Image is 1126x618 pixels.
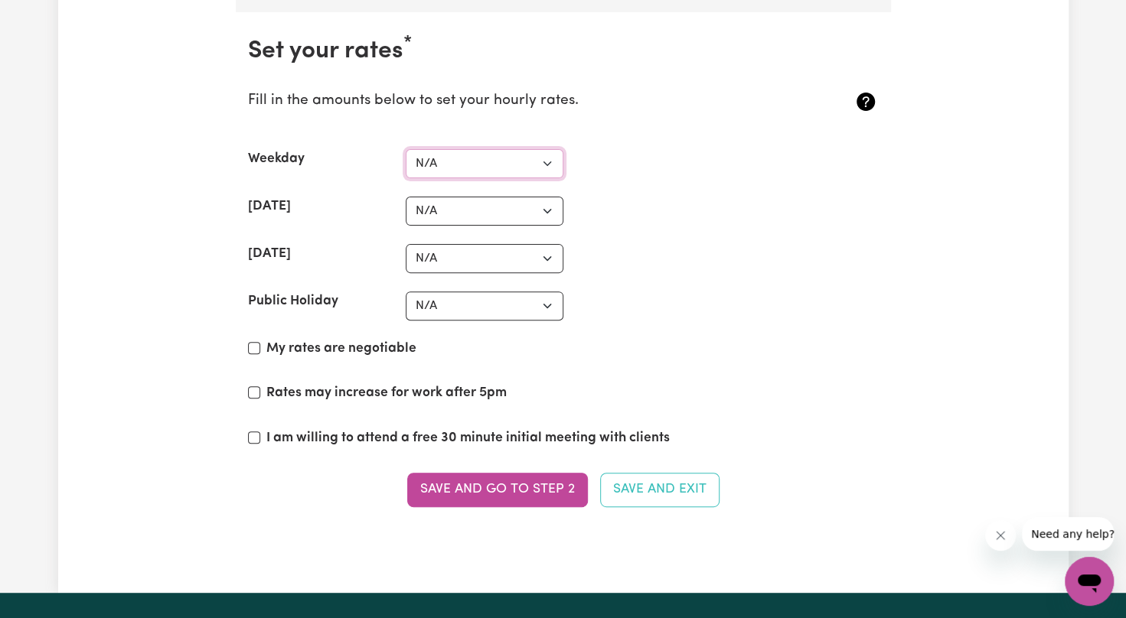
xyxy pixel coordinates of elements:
button: Save and go to Step 2 [407,473,588,506]
label: Rates may increase for work after 5pm [266,383,507,403]
h2: Set your rates [248,37,879,66]
span: Need any help? [9,11,93,23]
label: Public Holiday [248,291,338,311]
label: My rates are negotiable [266,339,416,359]
iframe: Close message [985,520,1016,551]
iframe: Button to launch messaging window [1065,557,1114,606]
button: Save and Exit [600,473,720,506]
label: I am willing to attend a free 30 minute initial meeting with clients [266,428,670,448]
label: [DATE] [248,244,291,264]
label: [DATE] [248,197,291,216]
p: Fill in the amounts below to set your hourly rates. [248,90,774,112]
iframe: Message from company [1022,517,1114,551]
label: Weekday [248,149,305,169]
